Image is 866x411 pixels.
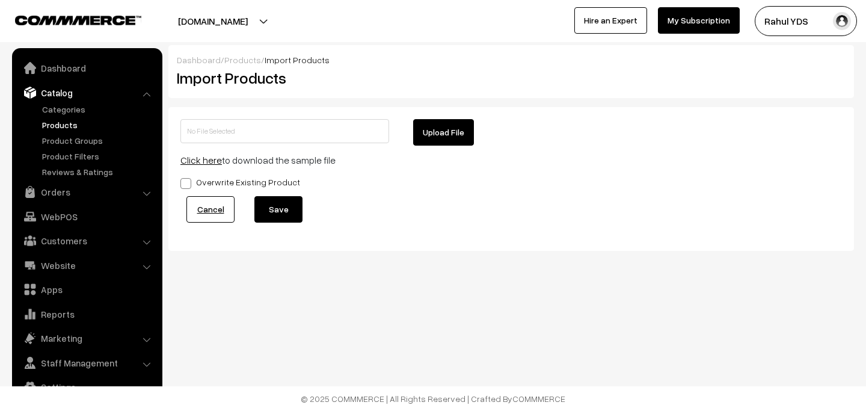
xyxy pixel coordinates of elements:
[254,196,302,223] button: Save
[413,119,474,146] button: Upload File
[15,376,158,398] a: Settings
[15,303,158,325] a: Reports
[39,165,158,178] a: Reviews & Ratings
[177,54,846,66] div: / /
[177,69,502,87] h2: Import Products
[177,55,221,65] a: Dashboard
[15,255,158,276] a: Website
[15,57,158,79] a: Dashboard
[15,230,158,252] a: Customers
[755,6,857,36] button: Rahul YDS
[265,55,330,65] span: Import Products
[15,12,120,26] a: COMMMERCE
[15,327,158,349] a: Marketing
[15,352,158,374] a: Staff Management
[39,134,158,147] a: Product Groups
[39,119,158,131] a: Products
[180,154,222,166] a: Click here
[15,206,158,227] a: WebPOS
[574,7,647,34] a: Hire an Expert
[224,55,261,65] a: Products
[658,7,740,34] a: My Subscription
[180,154,336,166] span: to download the sample file
[180,176,300,188] label: Overwrite Existing Product
[512,394,565,404] a: COMMMERCE
[39,103,158,116] a: Categories
[15,82,158,104] a: Catalog
[15,16,141,25] img: COMMMERCE
[136,6,290,36] button: [DOMAIN_NAME]
[833,12,851,30] img: user
[180,119,389,143] input: No File Selected
[15,279,158,300] a: Apps
[15,181,158,203] a: Orders
[39,150,158,162] a: Product Filters
[186,196,235,223] a: Cancel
